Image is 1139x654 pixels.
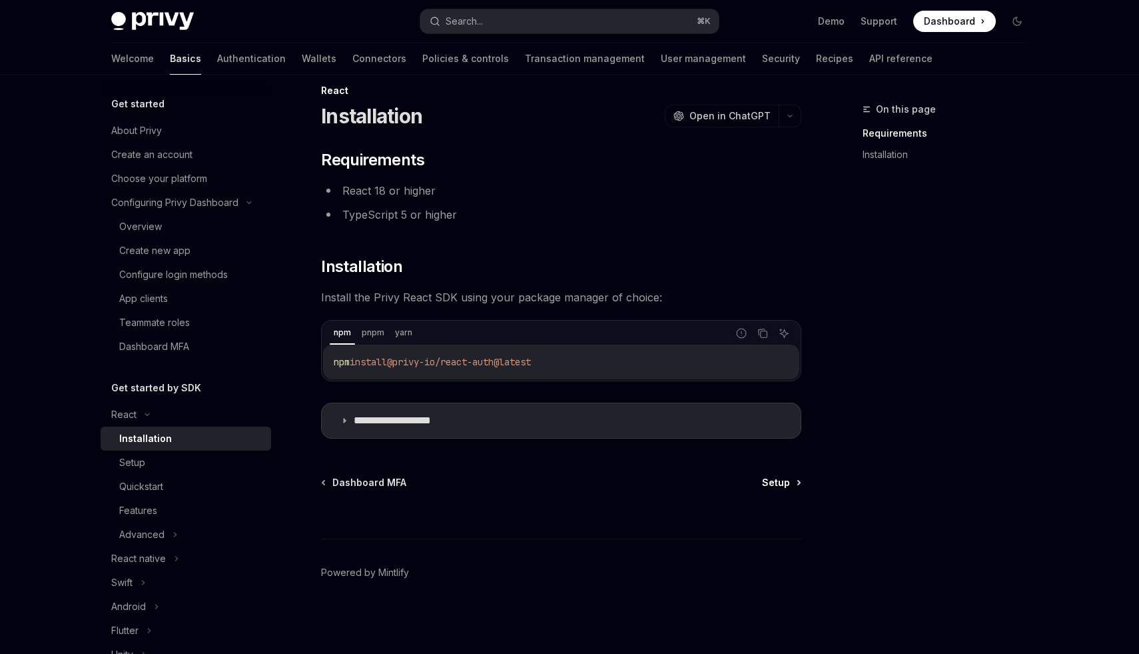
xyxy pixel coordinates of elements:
a: Choose your platform [101,167,271,191]
a: Installation [863,144,1038,165]
div: Dashboard MFA [119,339,189,355]
a: Requirements [863,123,1038,144]
div: npm [330,325,355,341]
button: Toggle dark mode [1006,11,1028,32]
a: Connectors [352,43,406,75]
a: Authentication [217,43,286,75]
h5: Get started by SDK [111,380,201,396]
div: Teammate roles [119,315,190,331]
div: Choose your platform [111,171,207,187]
a: Recipes [816,43,853,75]
div: Configuring Privy Dashboard [111,195,238,211]
div: Installation [119,431,172,447]
span: Requirements [321,149,424,171]
span: Install the Privy React SDK using your package manager of choice: [321,288,801,307]
a: User management [661,43,746,75]
div: About Privy [111,123,162,139]
a: API reference [869,43,933,75]
a: Wallets [302,43,336,75]
span: On this page [876,101,936,117]
span: Open in ChatGPT [689,109,771,123]
a: Create an account [101,143,271,167]
a: Create new app [101,239,271,263]
a: Support [861,15,897,28]
div: Quickstart [119,479,163,495]
div: yarn [391,325,416,341]
li: React 18 or higher [321,181,801,200]
a: Quickstart [101,475,271,499]
a: Overview [101,215,271,239]
a: Powered by Mintlify [321,566,409,579]
div: Advanced [119,527,165,543]
span: @privy-io/react-auth@latest [387,356,531,368]
span: Dashboard MFA [332,476,406,489]
span: install [350,356,387,368]
h1: Installation [321,104,422,128]
a: Basics [170,43,201,75]
a: App clients [101,287,271,311]
div: Overview [119,219,162,235]
div: App clients [119,291,168,307]
a: Welcome [111,43,154,75]
h5: Get started [111,96,165,112]
a: About Privy [101,119,271,143]
a: Transaction management [525,43,645,75]
a: Setup [762,476,800,489]
div: pnpm [358,325,388,341]
span: npm [334,356,350,368]
button: Ask AI [775,325,793,342]
div: Create an account [111,147,192,163]
div: Swift [111,575,133,591]
span: ⌘ K [697,16,711,27]
a: Installation [101,427,271,451]
li: TypeScript 5 or higher [321,205,801,224]
a: Teammate roles [101,311,271,335]
div: Configure login methods [119,267,228,283]
div: Search... [446,13,483,29]
span: Dashboard [924,15,975,28]
a: Security [762,43,800,75]
div: React native [111,551,166,567]
button: Open in ChatGPT [665,105,779,127]
button: Search...⌘K [420,9,719,33]
a: Features [101,499,271,523]
a: Dashboard MFA [101,335,271,359]
button: Report incorrect code [733,325,750,342]
a: Demo [818,15,845,28]
div: Create new app [119,243,190,259]
div: React [111,407,137,423]
div: React [321,84,801,97]
div: Flutter [111,623,139,639]
div: Setup [119,455,145,471]
img: dark logo [111,12,194,31]
a: Setup [101,451,271,475]
a: Dashboard [913,11,996,32]
a: Policies & controls [422,43,509,75]
button: Copy the contents from the code block [754,325,771,342]
a: Configure login methods [101,263,271,287]
span: Installation [321,256,402,277]
span: Setup [762,476,790,489]
a: Dashboard MFA [322,476,406,489]
div: Features [119,503,157,519]
div: Android [111,599,146,615]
